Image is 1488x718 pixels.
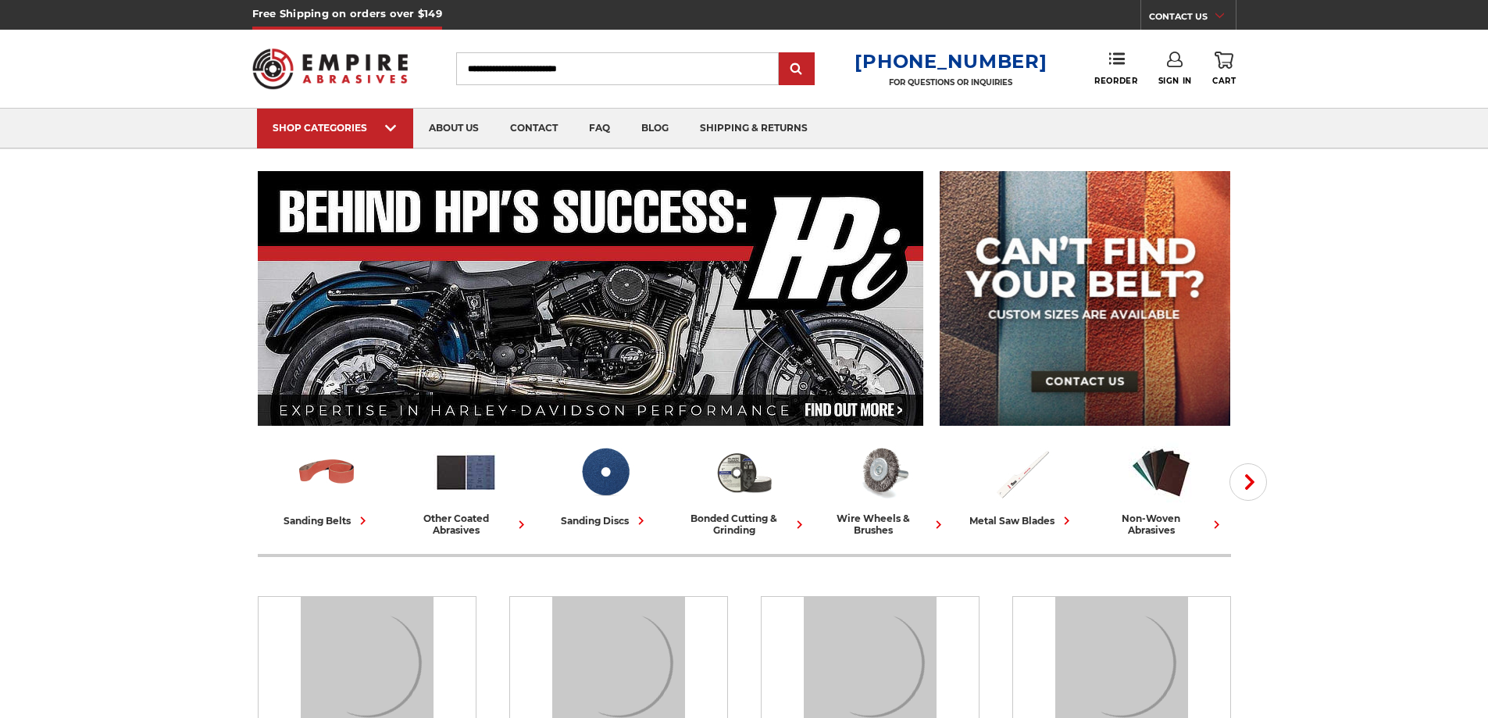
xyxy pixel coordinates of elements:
[855,77,1047,88] p: FOR QUESTIONS OR INQUIRIES
[1149,8,1236,30] a: CONTACT US
[855,50,1047,73] a: [PHONE_NUMBER]
[781,54,812,85] input: Submit
[264,440,391,529] a: sanding belts
[403,513,530,536] div: other coated abrasives
[820,440,947,536] a: wire wheels & brushes
[1098,513,1225,536] div: non-woven abrasives
[681,440,808,536] a: bonded cutting & grinding
[851,440,915,505] img: Wire Wheels & Brushes
[1129,440,1194,505] img: Non-woven Abrasives
[1212,76,1236,86] span: Cart
[561,513,649,529] div: sanding discs
[542,440,669,529] a: sanding discs
[990,440,1054,505] img: Metal Saw Blades
[959,440,1086,529] a: metal saw blades
[573,109,626,148] a: faq
[940,171,1230,426] img: promo banner for custom belts.
[294,440,359,505] img: Sanding Belts
[1098,440,1225,536] a: non-woven abrasives
[413,109,494,148] a: about us
[626,109,684,148] a: blog
[434,440,498,505] img: Other Coated Abrasives
[969,513,1075,529] div: metal saw blades
[681,513,808,536] div: bonded cutting & grinding
[252,38,409,99] img: Empire Abrasives
[1158,76,1192,86] span: Sign In
[573,440,637,505] img: Sanding Discs
[258,171,924,426] img: Banner for an interview featuring Horsepower Inc who makes Harley performance upgrades featured o...
[1229,463,1267,501] button: Next
[1212,52,1236,86] a: Cart
[820,513,947,536] div: wire wheels & brushes
[494,109,573,148] a: contact
[712,440,776,505] img: Bonded Cutting & Grinding
[684,109,823,148] a: shipping & returns
[284,513,371,529] div: sanding belts
[273,122,398,134] div: SHOP CATEGORIES
[1094,52,1137,85] a: Reorder
[403,440,530,536] a: other coated abrasives
[1094,76,1137,86] span: Reorder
